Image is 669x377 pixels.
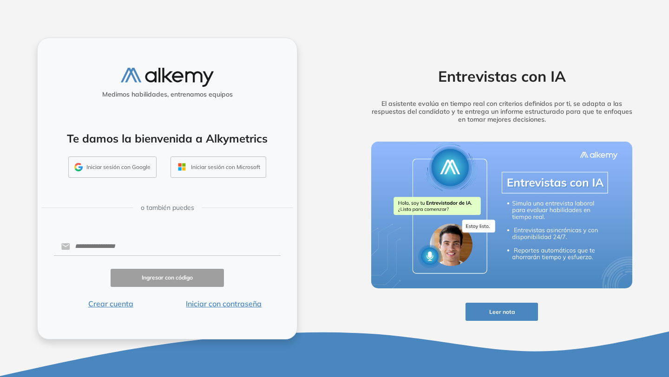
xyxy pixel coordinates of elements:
button: Crear cuenta [54,298,167,309]
h5: Medimos habilidades, entrenamos equipos [41,91,293,98]
h4: Te damos la bienvenida a Alkymetrics [50,132,285,145]
button: Iniciar sesión con Microsoft [171,156,266,178]
img: OUTLOOK_ICON [177,162,187,172]
h5: El asistente evalúa en tiempo real con criterios definidos por ti, se adapta a las respuestas del... [357,100,647,123]
button: Leer nota [466,303,538,321]
img: GMAIL_ICON [74,163,83,171]
button: Iniciar con contraseña [167,298,281,309]
img: img-more-info [371,142,632,288]
iframe: Chat Widget [623,332,669,377]
span: o también puedes [141,203,194,213]
button: Iniciar sesión con Google [68,156,157,178]
h2: Entrevistas con IA [357,67,647,85]
div: Widget de chat [623,332,669,377]
img: logo-alkemy [121,68,214,87]
button: Ingresar con código [111,269,224,287]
